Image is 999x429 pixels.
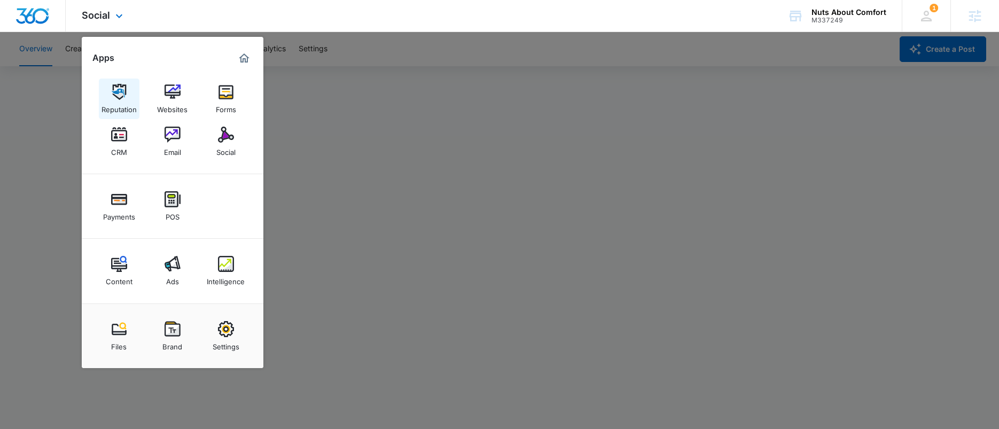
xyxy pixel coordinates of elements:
a: Brand [152,316,193,356]
div: Intelligence [207,272,245,286]
img: website_grey.svg [17,28,26,36]
a: Content [99,251,139,291]
div: account name [811,8,886,17]
span: 1 [930,4,938,12]
a: Payments [99,186,139,227]
div: Content [106,272,132,286]
div: v 4.0.25 [30,17,52,26]
a: Reputation [99,79,139,119]
h2: Apps [92,53,114,63]
div: CRM [111,143,127,157]
a: Settings [206,316,246,356]
div: notifications count [930,4,938,12]
img: logo_orange.svg [17,17,26,26]
a: Intelligence [206,251,246,291]
a: Email [152,121,193,162]
div: Keywords by Traffic [118,63,180,70]
div: Files [111,337,127,351]
div: Websites [157,100,188,114]
a: Forms [206,79,246,119]
div: Domain: [DOMAIN_NAME] [28,28,118,36]
img: tab_keywords_by_traffic_grey.svg [106,62,115,71]
div: Ads [166,272,179,286]
img: tab_domain_overview_orange.svg [29,62,37,71]
a: Social [206,121,246,162]
div: Payments [103,207,135,221]
div: Brand [162,337,182,351]
div: account id [811,17,886,24]
a: Marketing 360® Dashboard [236,50,253,67]
div: Email [164,143,181,157]
a: Files [99,316,139,356]
a: POS [152,186,193,227]
span: Social [82,10,110,21]
div: POS [166,207,179,221]
div: Reputation [102,100,137,114]
a: CRM [99,121,139,162]
div: Settings [213,337,239,351]
div: Social [216,143,236,157]
div: Domain Overview [41,63,96,70]
a: Websites [152,79,193,119]
div: Forms [216,100,236,114]
a: Ads [152,251,193,291]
